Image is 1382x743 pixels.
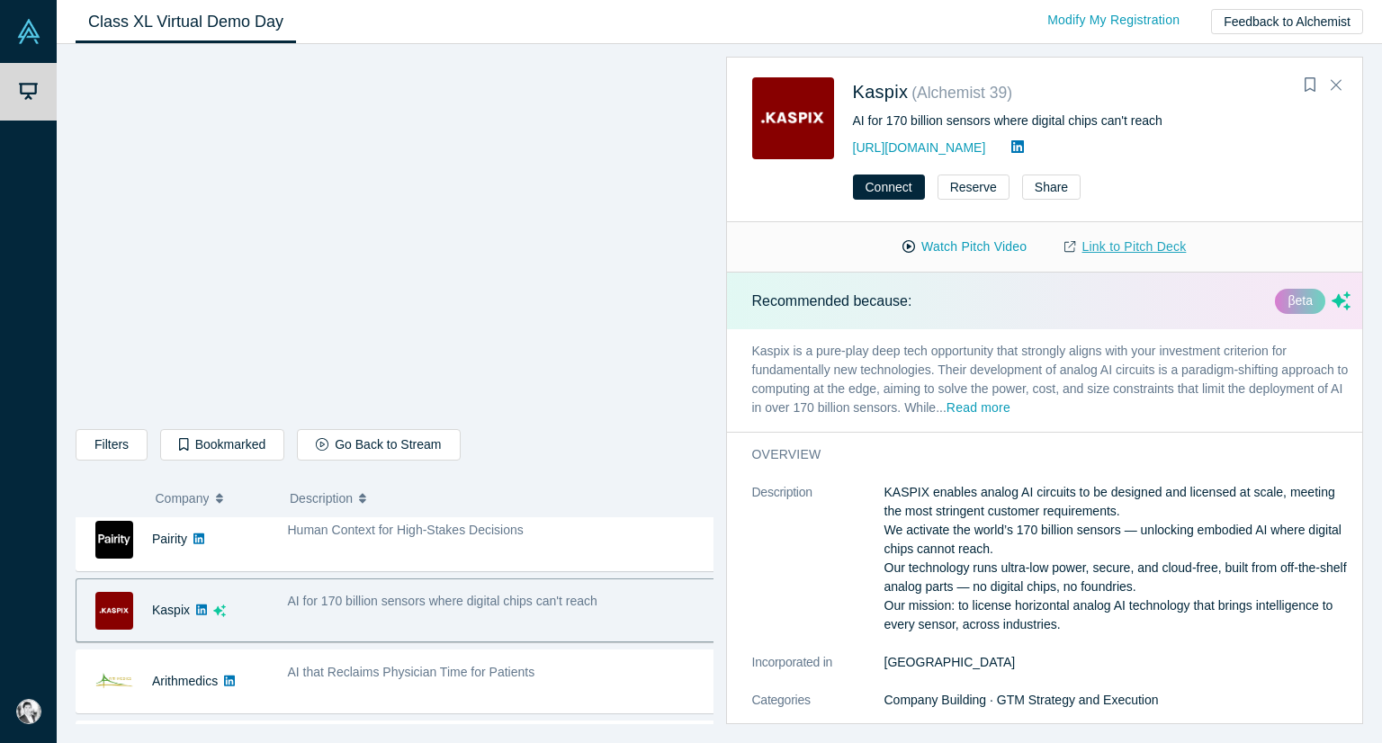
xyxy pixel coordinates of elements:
[1275,289,1325,314] div: βeta
[752,653,884,691] dt: Incorporated in
[1022,175,1081,200] button: Share
[853,175,925,200] button: Connect
[938,175,1010,200] button: Reserve
[152,674,218,688] a: Arithmedics
[752,77,834,159] img: Kaspix's Logo
[160,429,284,461] button: Bookmarked
[76,1,296,43] a: Class XL Virtual Demo Day
[76,58,713,416] iframe: Infis AI
[752,691,884,729] dt: Categories
[1211,9,1363,34] button: Feedback to Alchemist
[853,112,1338,130] div: AI for 170 billion sensors where digital chips can't reach
[288,594,597,608] span: AI for 170 billion sensors where digital chips can't reach
[290,479,701,517] button: Description
[727,329,1377,432] p: Kaspix is a pure-play deep tech opportunity that strongly aligns with your investment criterion f...
[288,665,535,679] span: AI that Reclaims Physician Time for Patients
[853,140,986,155] a: [URL][DOMAIN_NAME]
[947,398,1010,419] button: Read more
[152,532,187,546] a: Pairity
[16,699,41,724] img: Michael Zhang's Account
[95,663,133,701] img: Arithmedics's Logo
[884,653,1351,672] dd: [GEOGRAPHIC_DATA]
[853,82,909,102] a: Kaspix
[752,483,884,653] dt: Description
[288,523,524,537] span: Human Context for High-Stakes Decisions
[1028,4,1198,36] a: Modify My Registration
[16,19,41,44] img: Alchemist Vault Logo
[911,84,1012,102] small: ( Alchemist 39 )
[95,592,133,630] img: Kaspix's Logo
[752,445,1326,464] h3: overview
[290,479,353,517] span: Description
[152,603,190,617] a: Kaspix
[95,521,133,559] img: Pairity's Logo
[297,429,460,461] button: Go Back to Stream
[884,693,1159,707] span: Company Building · GTM Strategy and Execution
[1297,73,1323,98] button: Bookmark
[884,231,1045,263] button: Watch Pitch Video
[213,604,226,617] svg: dsa ai sparkles
[1045,231,1205,263] a: Link to Pitch Deck
[884,483,1351,634] p: KASPIX enables analog AI circuits to be designed and licensed at scale, meeting the most stringen...
[156,479,272,517] button: Company
[1332,291,1351,310] svg: dsa ai sparkles
[752,291,912,312] p: Recommended because:
[1323,71,1350,100] button: Close
[76,429,148,461] button: Filters
[156,479,210,517] span: Company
